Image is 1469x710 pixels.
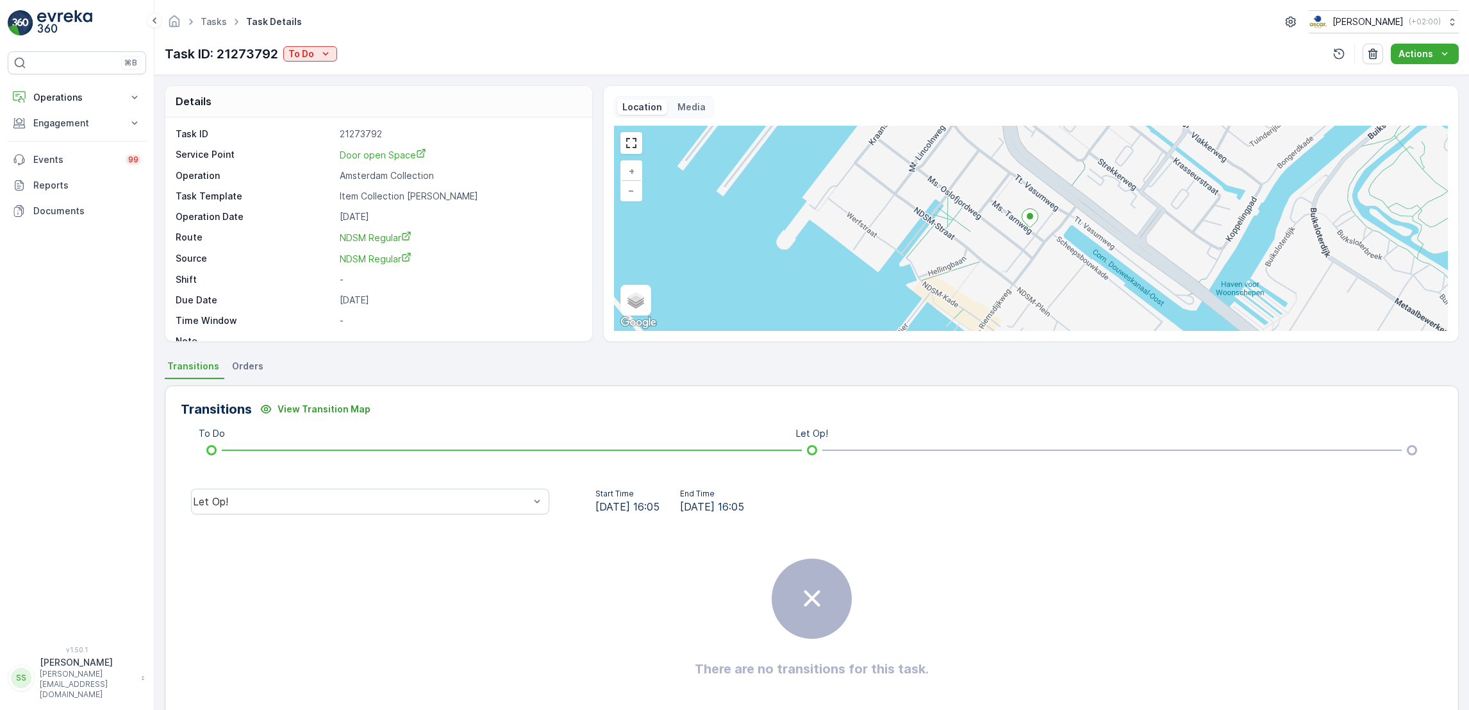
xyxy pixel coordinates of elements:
p: Task ID: 21273792 [165,44,278,63]
p: Actions [1398,47,1433,60]
p: Task Template [176,190,335,203]
img: basis-logo_rgb2x.png [1309,15,1327,29]
p: Amsterdam Collection [340,169,578,182]
p: Operations [33,91,120,104]
a: Tasks [201,16,227,27]
p: End Time [680,489,744,499]
button: [PERSON_NAME](+02:00) [1309,10,1459,33]
button: View Transition Map [252,399,378,419]
p: Source [176,252,335,266]
span: Orders [232,360,263,373]
div: SS [11,668,31,688]
p: Operation [176,169,335,182]
h2: There are no transitions for this task. [695,659,929,679]
span: Transitions [167,360,219,373]
img: Google [617,314,660,331]
span: [DATE] 16:05 [680,499,744,514]
a: NDSM Regular [340,231,578,244]
p: Due Date [176,294,335,307]
p: [PERSON_NAME][EMAIL_ADDRESS][DOMAIN_NAME] [40,669,135,700]
p: Service Point [176,148,335,162]
span: Door open Space [340,149,426,160]
img: logo_light-DOdMpM7g.png [37,10,92,36]
p: Details [176,94,212,109]
p: Reports [33,179,141,192]
a: Documents [8,198,146,224]
a: Layers [622,286,650,314]
p: - [340,314,578,327]
a: Reports [8,173,146,198]
a: Open this area in Google Maps (opens a new window) [617,314,660,331]
p: Location [622,101,662,114]
a: Events99 [8,147,146,173]
p: - [340,335,578,348]
button: Operations [8,85,146,110]
a: Zoom Out [622,181,641,200]
p: [DATE] [340,294,578,307]
p: Route [176,231,335,244]
span: NDSM Regular [340,232,411,243]
p: Documents [33,205,141,217]
a: Door open Space [340,148,578,162]
p: Media [677,101,706,114]
p: Note [176,335,335,348]
p: 99 [128,155,138,165]
p: Engagement [33,117,120,130]
div: Let Op! [193,496,529,507]
p: To Do [199,427,225,440]
p: [PERSON_NAME] [1332,15,1404,28]
p: Task ID [176,128,335,140]
button: Engagement [8,110,146,136]
span: − [628,185,635,196]
p: ( +02:00 ) [1409,17,1441,27]
p: Shift [176,273,335,286]
p: [DATE] [340,210,578,223]
p: Transitions [181,400,252,419]
button: To Do [283,46,337,62]
p: Start Time [595,489,660,499]
p: [PERSON_NAME] [40,656,135,669]
p: Let Op! [796,427,828,440]
span: v 1.50.1 [8,646,146,654]
a: View Fullscreen [622,133,641,153]
a: NDSM Regular [340,252,578,266]
p: ⌘B [124,58,137,68]
p: To Do [288,47,314,60]
p: Time Window [176,314,335,327]
a: Homepage [167,19,181,30]
button: SS[PERSON_NAME][PERSON_NAME][EMAIL_ADDRESS][DOMAIN_NAME] [8,656,146,700]
span: [DATE] 16:05 [595,499,660,514]
p: - [340,273,578,286]
p: Events [33,153,118,166]
button: Actions [1391,44,1459,64]
a: Zoom In [622,162,641,181]
span: NDSM Regular [340,253,411,264]
p: 21273792 [340,128,578,140]
p: Operation Date [176,210,335,223]
p: View Transition Map [278,403,370,416]
span: + [629,165,635,176]
p: Item Collection [PERSON_NAME] [340,190,578,203]
img: logo [8,10,33,36]
span: Task Details [244,15,304,28]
